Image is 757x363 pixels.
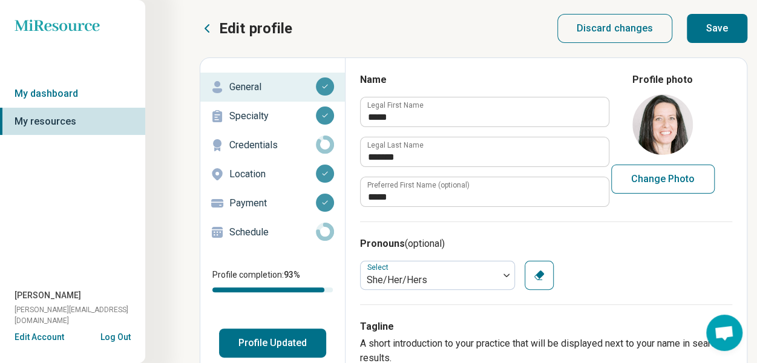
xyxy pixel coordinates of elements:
[367,102,424,109] label: Legal First Name
[229,167,316,181] p: Location
[611,165,715,194] button: Change Photo
[200,131,345,160] a: Credentials
[15,289,81,302] span: [PERSON_NAME]
[405,238,445,249] span: (optional)
[212,287,333,292] div: Profile completion
[367,142,424,149] label: Legal Last Name
[367,263,391,271] label: Select
[200,261,345,299] div: Profile completion:
[706,315,742,351] div: Open chat
[284,270,300,280] span: 93 %
[15,331,64,344] button: Edit Account
[360,237,732,251] h3: Pronouns
[100,331,131,341] button: Log Out
[557,14,673,43] button: Discard changes
[632,94,693,155] img: avatar image
[200,218,345,247] a: Schedule
[200,160,345,189] a: Location
[360,319,732,334] h3: Tagline
[200,73,345,102] a: General
[229,80,316,94] p: General
[687,14,747,43] button: Save
[200,189,345,218] a: Payment
[200,19,292,38] button: Edit profile
[367,181,470,189] label: Preferred First Name (optional)
[229,109,316,123] p: Specialty
[219,19,292,38] p: Edit profile
[360,73,608,87] h3: Name
[15,304,145,326] span: [PERSON_NAME][EMAIL_ADDRESS][DOMAIN_NAME]
[200,102,345,131] a: Specialty
[367,273,493,287] div: She/Her/Hers
[229,196,316,211] p: Payment
[632,73,693,87] legend: Profile photo
[229,225,316,240] p: Schedule
[219,329,326,358] button: Profile Updated
[229,138,316,152] p: Credentials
